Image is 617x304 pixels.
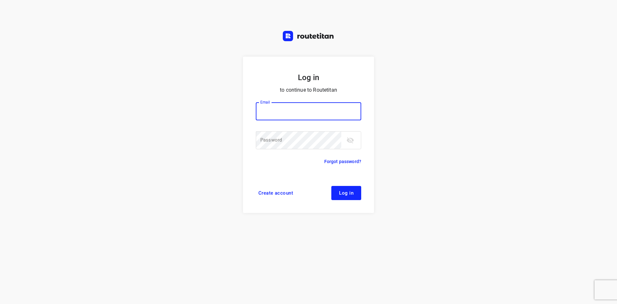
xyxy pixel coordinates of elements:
[339,190,353,196] span: Log in
[283,31,334,43] a: Routetitan
[283,31,334,41] img: Routetitan
[344,134,357,147] button: toggle password visibility
[331,186,361,200] button: Log in
[258,190,293,196] span: Create account
[256,186,296,200] a: Create account
[324,158,361,165] a: Forgot password?
[256,72,361,83] h5: Log in
[256,86,361,95] p: to continue to Routetitan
